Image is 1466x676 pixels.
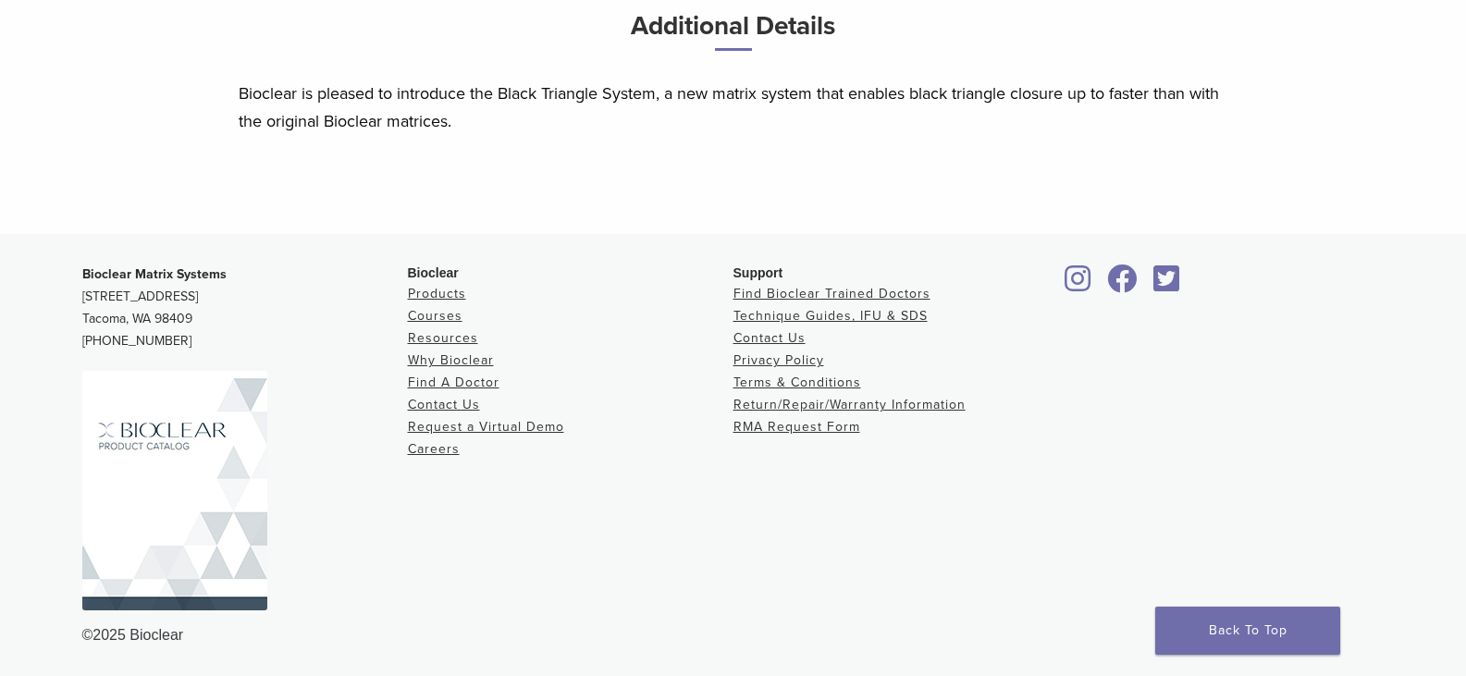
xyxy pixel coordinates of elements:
[408,265,459,280] span: Bioclear
[408,352,494,368] a: Why Bioclear
[1059,276,1098,294] a: Bioclear
[239,80,1228,135] p: Bioclear is pleased to introduce the Black Triangle System, a new matrix system that enables blac...
[733,265,783,280] span: Support
[82,371,267,610] img: Bioclear
[733,419,860,435] a: RMA Request Form
[82,266,227,282] strong: Bioclear Matrix Systems
[408,308,462,324] a: Courses
[239,4,1228,66] h3: Additional Details
[408,441,460,457] a: Careers
[1148,276,1187,294] a: Bioclear
[733,375,861,390] a: Terms & Conditions
[1155,607,1340,655] a: Back To Top
[82,264,408,352] p: [STREET_ADDRESS] Tacoma, WA 98409 [PHONE_NUMBER]
[1102,276,1144,294] a: Bioclear
[733,308,928,324] a: Technique Guides, IFU & SDS
[733,397,966,412] a: Return/Repair/Warranty Information
[733,286,930,301] a: Find Bioclear Trained Doctors
[408,397,480,412] a: Contact Us
[82,624,1385,646] div: ©2025 Bioclear
[408,419,564,435] a: Request a Virtual Demo
[733,352,824,368] a: Privacy Policy
[733,330,806,346] a: Contact Us
[408,286,466,301] a: Products
[408,375,499,390] a: Find A Doctor
[408,330,478,346] a: Resources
